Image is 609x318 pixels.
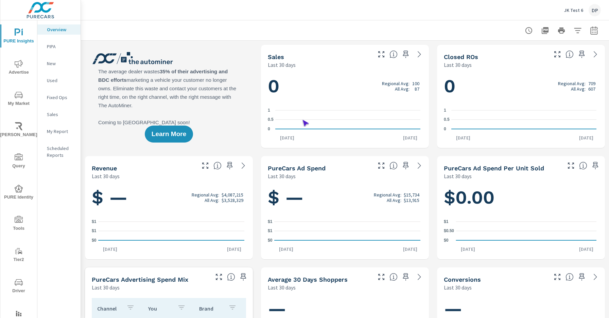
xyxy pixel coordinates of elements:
button: Make Fullscreen [376,160,387,171]
p: Channel [97,305,121,312]
p: [DATE] [451,134,475,141]
div: New [37,58,81,69]
span: Advertise [2,60,35,76]
p: Last 30 days [268,172,296,180]
h1: $0.00 [444,186,598,209]
button: Make Fullscreen [213,272,224,282]
span: Total cost of media for all PureCars channels for the selected dealership group over the selected... [389,162,398,170]
p: [DATE] [275,134,299,141]
text: $1 [444,219,449,224]
span: Save this to your personalized report [576,272,587,282]
h1: $ — [92,186,246,209]
h5: Closed ROs [444,53,478,60]
h5: Revenue [92,165,117,172]
p: [DATE] [574,246,598,252]
p: 709 [588,81,595,86]
div: Scheduled Reports [37,143,81,160]
p: Last 30 days [268,61,296,69]
text: $0 [268,238,273,243]
text: $1 [92,219,97,224]
h5: PureCars Ad Spend Per Unit Sold [444,165,544,172]
div: PIPA [37,41,81,52]
text: 0 [268,127,270,131]
a: See more details in report [238,160,249,171]
p: All Avg: [387,198,401,203]
span: My Market [2,91,35,108]
span: Save this to your personalized report [590,160,601,171]
button: Make Fullscreen [376,49,387,60]
span: Tier2 [2,247,35,264]
div: Sales [37,109,81,119]
p: 87 [415,86,419,92]
div: Used [37,75,81,86]
div: My Report [37,126,81,136]
span: Driver [2,278,35,295]
p: Brand [199,305,223,312]
h1: $ — [268,186,422,209]
text: 1 [268,108,270,113]
a: See more details in report [590,272,601,282]
span: Query [2,153,35,170]
span: A rolling 30 day total of daily Shoppers on the dealership website, averaged over the selected da... [389,273,398,281]
button: Make Fullscreen [376,272,387,282]
div: DP [589,4,601,16]
p: All Avg: [395,86,410,92]
h5: Conversions [444,276,481,283]
p: [DATE] [222,246,246,252]
span: Save this to your personalized report [400,272,411,282]
p: Used [47,77,75,84]
p: [DATE] [398,134,422,141]
span: PURE Insights [2,29,35,45]
h5: Sales [268,53,284,60]
button: Make Fullscreen [552,272,563,282]
button: Print Report [555,24,568,37]
span: Save this to your personalized report [400,49,411,60]
p: [DATE] [274,246,298,252]
text: $0.50 [444,229,454,233]
span: PURE Identity [2,185,35,201]
p: $13,915 [404,198,419,203]
p: Last 30 days [444,283,472,292]
text: 0.5 [268,117,274,122]
p: Last 30 days [92,172,120,180]
p: Last 30 days [444,172,472,180]
span: Save this to your personalized report [238,272,249,282]
p: 607 [588,86,595,92]
p: All Avg: [571,86,586,92]
span: [PERSON_NAME] [2,122,35,139]
p: [DATE] [98,246,122,252]
h5: PureCars Ad Spend [268,165,326,172]
h5: PureCars Advertising Spend Mix [92,276,188,283]
button: Select Date Range [587,24,601,37]
p: All Avg: [205,198,219,203]
span: Save this to your personalized report [224,160,235,171]
span: Learn More [152,131,186,137]
text: 0 [444,127,446,131]
button: Apply Filters [571,24,585,37]
text: $1 [268,229,273,233]
button: Learn More [145,126,193,143]
button: Make Fullscreen [565,160,576,171]
text: $0 [92,238,97,243]
text: $1 [92,229,97,233]
p: Last 30 days [444,61,472,69]
span: Number of Repair Orders Closed by the selected dealership group over the selected time range. [So... [565,50,574,58]
div: Overview [37,24,81,35]
p: $4,087,215 [222,192,243,198]
p: JK Test 6 [564,7,583,13]
span: Total sales revenue over the selected date range. [Source: This data is sourced from the dealer’s... [213,162,222,170]
h1: 0 [268,75,422,98]
p: My Report [47,128,75,135]
p: [DATE] [574,134,598,141]
p: Regional Avg: [558,81,586,86]
text: 1 [444,108,446,113]
span: Number of vehicles sold by the dealership over the selected date range. [Source: This data is sou... [389,50,398,58]
button: "Export Report to PDF" [538,24,552,37]
button: Make Fullscreen [552,49,563,60]
p: Overview [47,26,75,33]
p: Regional Avg: [374,192,401,198]
text: 0.5 [444,117,450,122]
p: [DATE] [398,246,422,252]
h5: Average 30 Days Shoppers [268,276,348,283]
p: New [47,60,75,67]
